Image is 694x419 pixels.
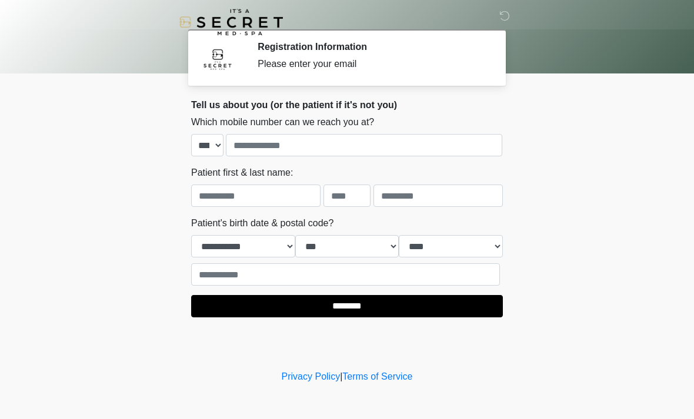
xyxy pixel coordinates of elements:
[342,371,412,381] a: Terms of Service
[200,41,235,76] img: Agent Avatar
[191,99,503,110] h2: Tell us about you (or the patient if it's not you)
[282,371,341,381] a: Privacy Policy
[179,9,283,35] img: It's A Secret Med Spa Logo
[258,57,485,71] div: Please enter your email
[191,216,333,230] label: Patient's birth date & postal code?
[340,371,342,381] a: |
[258,41,485,52] h2: Registration Information
[191,166,293,180] label: Patient first & last name:
[191,115,374,129] label: Which mobile number can we reach you at?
